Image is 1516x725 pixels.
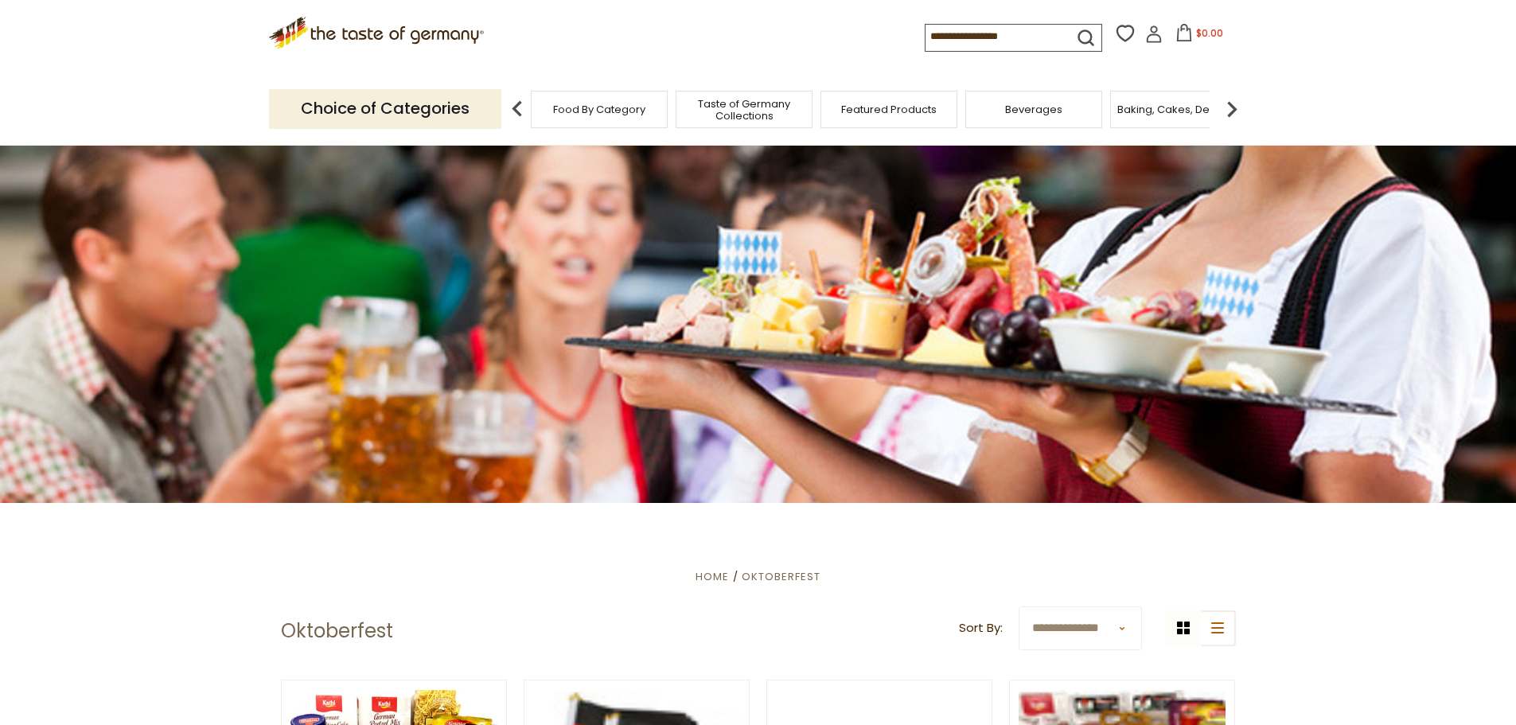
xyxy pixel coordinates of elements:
[281,619,393,643] h1: Oktoberfest
[553,103,645,115] a: Food By Category
[269,89,501,128] p: Choice of Categories
[501,93,533,125] img: previous arrow
[1166,24,1233,48] button: $0.00
[959,618,1003,638] label: Sort By:
[1117,103,1241,115] a: Baking, Cakes, Desserts
[1196,26,1223,40] span: $0.00
[696,569,729,584] a: Home
[680,98,808,122] a: Taste of Germany Collections
[1005,103,1062,115] a: Beverages
[742,569,820,584] a: Oktoberfest
[1216,93,1248,125] img: next arrow
[841,103,937,115] a: Featured Products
